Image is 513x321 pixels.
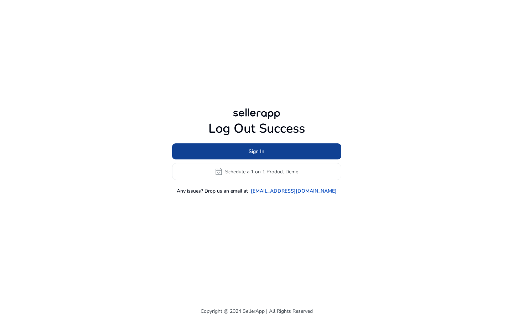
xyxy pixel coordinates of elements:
h1: Log Out Success [172,121,341,136]
span: event_available [214,167,223,176]
button: Sign In [172,143,341,159]
a: [EMAIL_ADDRESS][DOMAIN_NAME] [251,187,337,195]
button: event_availableSchedule a 1 on 1 Product Demo [172,163,341,180]
span: Sign In [249,148,264,155]
p: Any issues? Drop us an email at [177,187,248,195]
